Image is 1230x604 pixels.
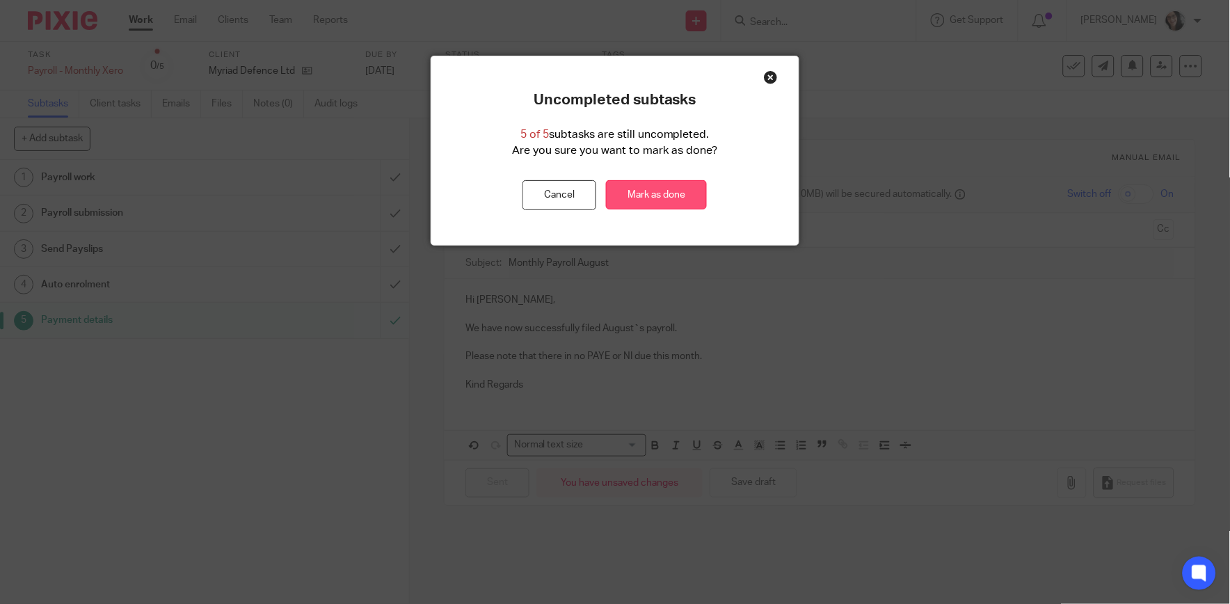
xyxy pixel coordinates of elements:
[534,91,696,109] p: Uncompleted subtasks
[606,180,707,210] a: Mark as done
[520,127,710,143] p: subtasks are still uncompleted.
[520,129,549,140] span: 5 of 5
[512,143,717,159] p: Are you sure you want to mark as done?
[764,70,778,84] div: Close this dialog window
[522,180,596,210] button: Cancel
